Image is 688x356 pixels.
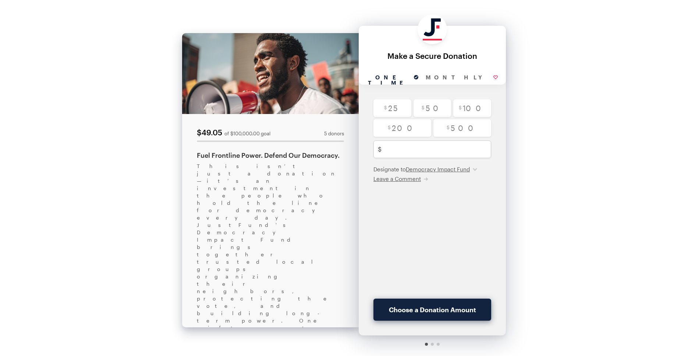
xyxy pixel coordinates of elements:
div: $49.05 [197,129,222,136]
div: of $100,000.00 goal [224,131,270,136]
span: 5 donors [324,131,344,136]
span: Leave a Comment [373,175,421,182]
div: Designate to [373,165,491,173]
img: cover.jpg [182,33,359,114]
div: Make a Secure Donation [366,51,499,60]
button: Leave a Comment [373,175,428,182]
button: Choose a Donation Amount [373,299,491,321]
div: Fuel Frontline Power. Defend Our Democracy. [197,151,344,160]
